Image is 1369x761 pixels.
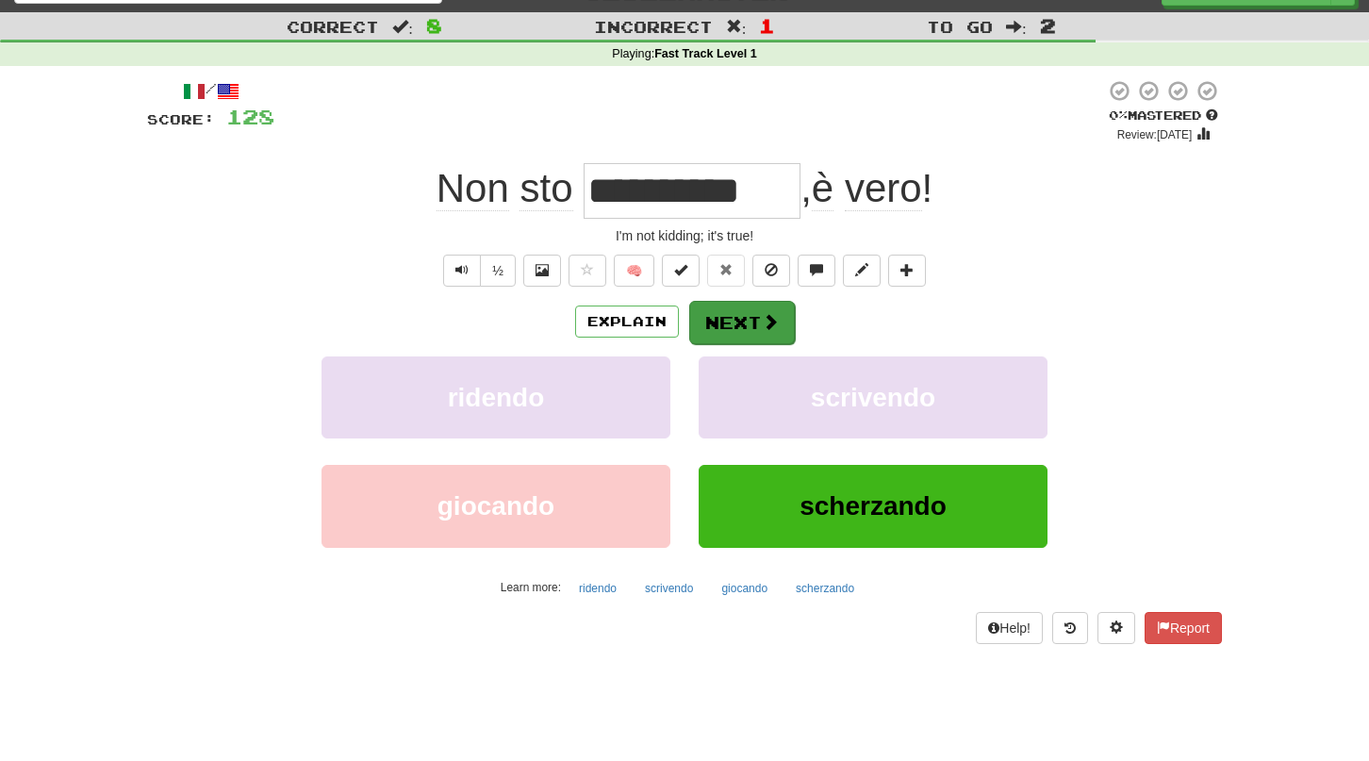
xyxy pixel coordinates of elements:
[147,111,215,127] span: Score:
[226,105,274,128] span: 128
[392,19,413,35] span: :
[689,301,795,344] button: Next
[711,574,778,603] button: giocando
[888,255,926,287] button: Add to collection (alt+a)
[785,574,865,603] button: scherzando
[752,255,790,287] button: Ignore sentence (alt+i)
[1145,612,1222,644] button: Report
[707,255,745,287] button: Reset to 0% Mastered (alt+r)
[437,166,509,211] span: Non
[569,255,606,287] button: Favorite sentence (alt+f)
[1052,612,1088,644] button: Round history (alt+y)
[614,255,654,287] button: 🧠
[147,226,1222,245] div: I'm not kidding; it's true!
[480,255,516,287] button: ½
[1040,14,1056,37] span: 2
[426,14,442,37] span: 8
[927,17,993,36] span: To go
[845,166,922,211] span: vero
[699,356,1047,438] button: scrivendo
[759,14,775,37] span: 1
[448,383,545,412] span: ridendo
[654,47,757,60] strong: Fast Track Level 1
[699,465,1047,547] button: scherzando
[439,255,516,287] div: Text-to-speech controls
[322,356,670,438] button: ridendo
[322,465,670,547] button: giocando
[1105,108,1222,124] div: Mastered
[843,255,881,287] button: Edit sentence (alt+d)
[812,166,833,211] span: è
[569,574,627,603] button: ridendo
[976,612,1043,644] button: Help!
[520,166,572,211] span: sto
[437,491,554,521] span: giocando
[800,491,947,521] span: scherzando
[798,255,835,287] button: Discuss sentence (alt+u)
[1117,128,1193,141] small: Review: [DATE]
[287,17,379,36] span: Correct
[635,574,703,603] button: scrivendo
[800,166,932,211] span: , !
[662,255,700,287] button: Set this sentence to 100% Mastered (alt+m)
[443,255,481,287] button: Play sentence audio (ctl+space)
[523,255,561,287] button: Show image (alt+x)
[501,581,561,594] small: Learn more:
[726,19,747,35] span: :
[811,383,935,412] span: scrivendo
[575,306,679,338] button: Explain
[594,17,713,36] span: Incorrect
[147,79,274,103] div: /
[1006,19,1027,35] span: :
[1109,108,1128,123] span: 0 %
